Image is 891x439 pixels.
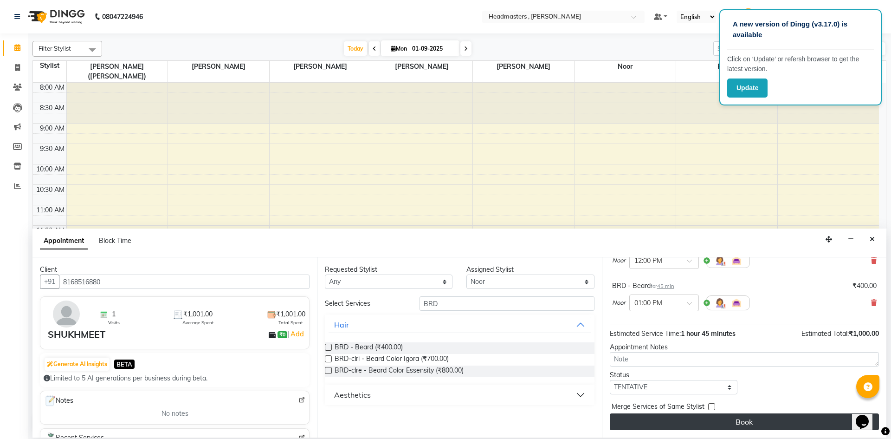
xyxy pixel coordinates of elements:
[33,61,66,71] div: Stylist
[335,354,449,366] span: BRD-clri - Beard Color Igora (₹700.00)
[24,4,87,30] img: logo
[849,329,879,338] span: ₹1,000.00
[276,309,305,319] span: ₹1,001.00
[329,387,590,403] button: Aesthetics
[610,329,681,338] span: Estimated Service Time:
[610,413,879,430] button: Book
[651,283,674,289] small: for
[409,42,456,56] input: 2025-09-01
[45,358,110,371] button: Generate AI Insights
[44,373,306,383] div: Limited to 5 AI generations per business during beta.
[731,255,742,266] img: Interior.png
[420,296,594,311] input: Search by service name
[44,395,73,407] span: Notes
[713,41,794,56] input: Search Appointment
[727,54,874,74] p: Click on ‘Update’ or refersh browser to get the latest version.
[335,342,403,354] span: BRD - Beard (₹400.00)
[335,366,464,377] span: BRD-clre - Beard Color Essensity (₹800.00)
[278,331,287,339] span: ₹0
[40,233,88,249] span: Appointment
[801,329,849,338] span: Estimated Total:
[681,329,736,338] span: 1 hour 45 minutes
[344,41,367,56] span: Today
[714,297,725,308] img: Hairdresser.png
[852,402,882,430] iframe: chat widget
[59,275,310,289] input: Search by Name/Mobile/Email/Code
[40,275,59,289] button: +91
[278,319,303,326] span: Total Spent
[740,8,756,25] img: Pramod gupta(shaurya)
[325,265,452,275] div: Requested Stylist
[676,61,777,72] span: Rahul
[575,61,676,72] span: Noor
[466,265,594,275] div: Assigned Stylist
[53,301,80,328] img: avatar
[733,19,868,40] p: A new version of Dingg (v3.17.0) is available
[612,298,626,308] span: Noor
[38,124,66,133] div: 9:00 AM
[287,328,305,340] span: |
[38,144,66,154] div: 9:30 AM
[329,316,590,333] button: Hair
[34,164,66,174] div: 10:00 AM
[612,402,704,413] span: Merge Services of Same Stylist
[473,61,574,72] span: [PERSON_NAME]
[99,236,131,245] span: Block Time
[371,61,472,72] span: [PERSON_NAME]
[38,83,66,92] div: 8:00 AM
[334,319,349,330] div: Hair
[112,309,116,319] span: 1
[161,409,188,419] span: No notes
[612,281,674,291] div: BRD - Beard
[34,185,66,195] div: 10:30 AM
[852,281,877,291] div: ₹400.00
[40,265,310,275] div: Client
[610,342,879,352] div: Appointment Notes
[714,255,725,266] img: Hairdresser.png
[34,205,66,215] div: 11:00 AM
[727,79,768,98] button: Update
[612,256,626,265] span: Noor
[114,360,135,368] span: BETA
[657,283,674,289] span: 45 min
[318,299,412,308] div: Select Services
[48,328,105,341] div: SHUKHMEET
[865,232,879,247] button: Close
[38,103,66,113] div: 8:30 AM
[610,370,737,380] div: Status
[731,297,742,308] img: Interior.png
[108,319,120,326] span: Visits
[67,61,168,82] span: [PERSON_NAME]([PERSON_NAME])
[270,61,371,72] span: [PERSON_NAME]
[168,61,269,72] span: [PERSON_NAME]
[182,319,214,326] span: Average Spent
[388,45,409,52] span: Mon
[39,45,71,52] span: Filter Stylist
[334,389,371,400] div: Aesthetics
[289,328,305,340] a: Add
[183,309,213,319] span: ₹1,001.00
[102,4,143,30] b: 08047224946
[34,226,66,236] div: 11:30 AM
